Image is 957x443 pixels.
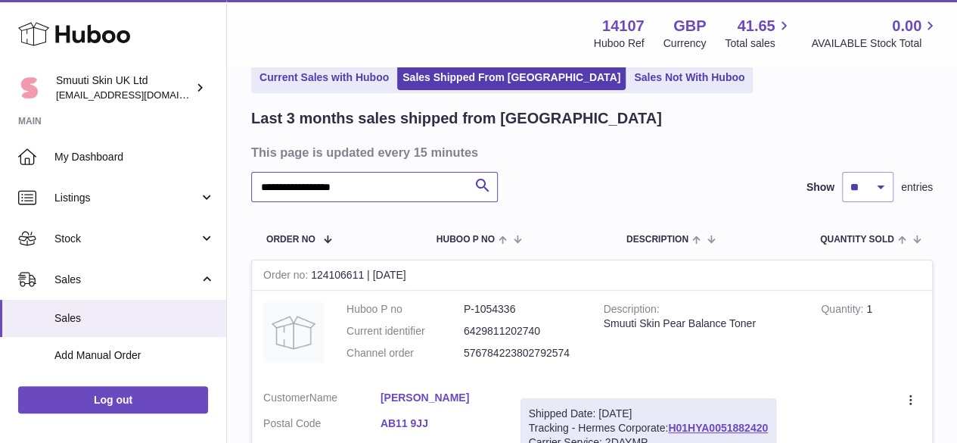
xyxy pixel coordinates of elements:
span: Description [626,235,688,245]
img: no-photo.jpg [263,302,324,363]
strong: Order no [263,269,311,285]
div: Smuuti Skin UK Ltd [56,73,192,102]
dd: 576784223802792574 [464,346,581,360]
dt: Channel order [346,346,464,360]
dt: Huboo P no [346,302,464,317]
a: Log out [18,386,208,413]
dt: Postal Code [263,416,381,435]
div: Shipped Date: [DATE] [529,407,768,421]
dd: 6429811202740 [464,324,581,338]
span: Sales [54,311,215,326]
span: Quantity Sold [820,235,894,245]
a: H01HYA0051882420 [668,422,768,434]
span: Listings [54,191,199,205]
span: entries [901,180,933,195]
span: Stock [54,232,199,246]
span: Order No [266,235,315,245]
strong: GBP [673,16,706,36]
span: Customer [263,392,309,404]
a: Sales Not With Huboo [629,65,750,90]
dt: Name [263,391,381,409]
strong: Quantity [821,303,866,319]
dd: P-1054336 [464,302,581,317]
span: Add Manual Order [54,348,215,363]
dt: Current identifier [346,324,464,338]
div: Currency [663,36,707,51]
td: 1 [809,291,932,379]
img: internalAdmin-14107@internal.huboo.com [18,76,41,99]
a: AB11 9JJ [381,416,498,431]
strong: Description [604,303,660,319]
label: Show [806,180,834,195]
div: Huboo Ref [594,36,645,51]
span: Sales [54,273,199,287]
h3: This page is updated every 15 minutes [251,144,929,161]
h2: Last 3 months sales shipped from [GEOGRAPHIC_DATA] [251,108,662,129]
div: Smuuti Skin Pear Balance Toner [604,317,799,331]
span: AVAILABLE Stock Total [811,36,939,51]
a: Current Sales with Huboo [254,65,394,90]
a: [PERSON_NAME] [381,391,498,405]
a: Sales Shipped From [GEOGRAPHIC_DATA] [397,65,626,90]
div: 124106611 | [DATE] [252,260,932,291]
strong: 14107 [602,16,645,36]
span: 0.00 [892,16,921,36]
span: 41.65 [737,16,775,36]
span: My Dashboard [54,150,215,164]
span: Total sales [725,36,792,51]
a: 41.65 Total sales [725,16,792,51]
span: Huboo P no [437,235,495,245]
span: [EMAIL_ADDRESS][DOMAIN_NAME] [56,89,222,101]
a: 0.00 AVAILABLE Stock Total [811,16,939,51]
